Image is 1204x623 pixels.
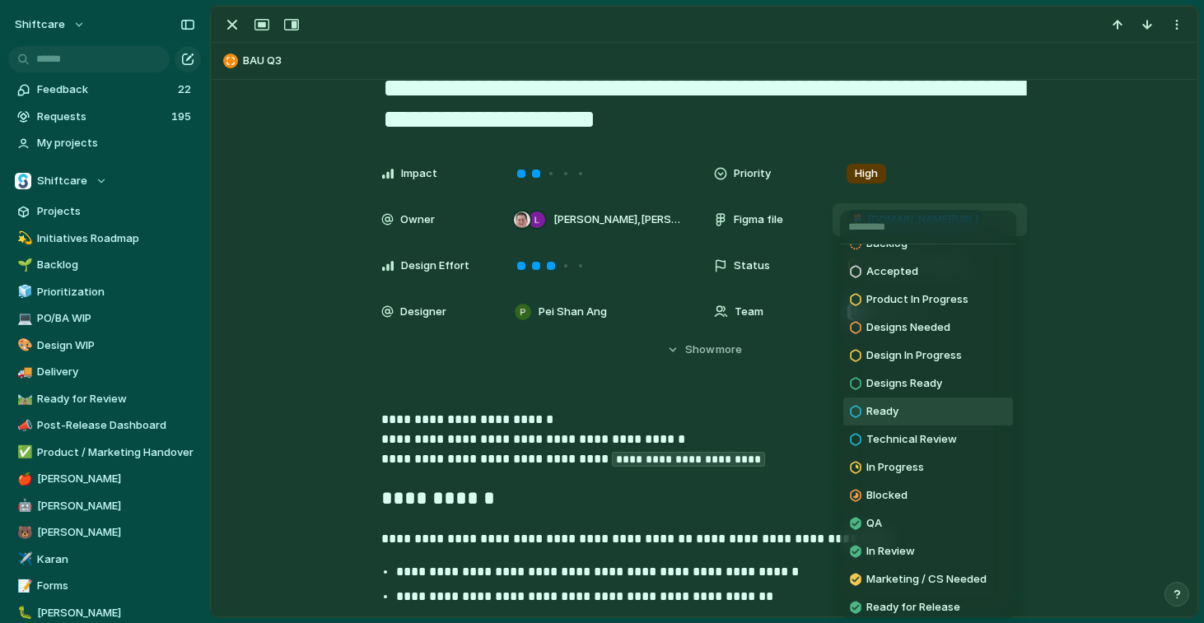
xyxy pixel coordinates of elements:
[866,515,882,532] span: QA
[866,487,908,504] span: Blocked
[866,599,960,616] span: Ready for Release
[866,375,942,392] span: Designs Ready
[866,291,968,308] span: Product In Progress
[866,347,962,364] span: Design In Progress
[866,459,924,476] span: In Progress
[866,571,987,588] span: Marketing / CS Needed
[866,543,915,560] span: In Review
[866,319,950,336] span: Designs Needed
[866,263,918,280] span: Accepted
[866,431,957,448] span: Technical Review
[866,403,898,420] span: Ready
